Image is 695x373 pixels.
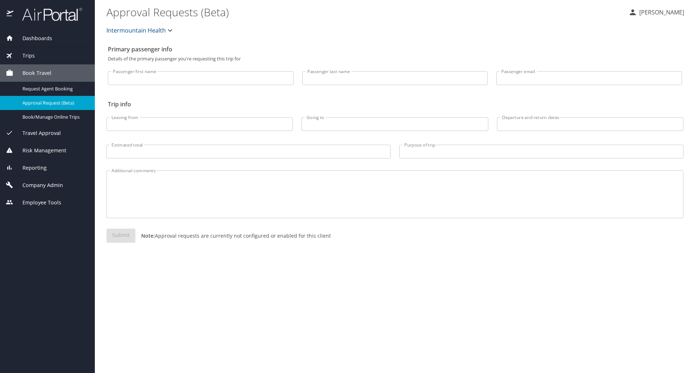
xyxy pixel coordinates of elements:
[104,23,177,38] button: Intermountain Health
[106,1,623,23] h1: Approval Requests (Beta)
[13,52,35,60] span: Trips
[13,164,47,172] span: Reporting
[22,85,86,92] span: Request Agent Booking
[13,147,66,154] span: Risk Management
[13,34,52,42] span: Dashboards
[22,99,86,106] span: Approval Request (Beta)
[13,199,61,207] span: Employee Tools
[135,232,331,240] p: Approval requests are currently not configured or enabled for this client
[13,69,51,77] span: Book Travel
[106,25,166,35] span: Intermountain Health
[108,43,682,55] h2: Primary passenger info
[13,129,61,137] span: Travel Approval
[13,181,63,189] span: Company Admin
[22,114,86,120] span: Book/Manage Online Trips
[14,7,82,21] img: airportal-logo.png
[7,7,14,21] img: icon-airportal.png
[141,232,155,239] strong: Note:
[637,8,684,17] p: [PERSON_NAME]
[625,6,687,19] button: [PERSON_NAME]
[108,56,682,61] p: Details of the primary passenger you're requesting this trip for
[108,98,682,110] h2: Trip info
